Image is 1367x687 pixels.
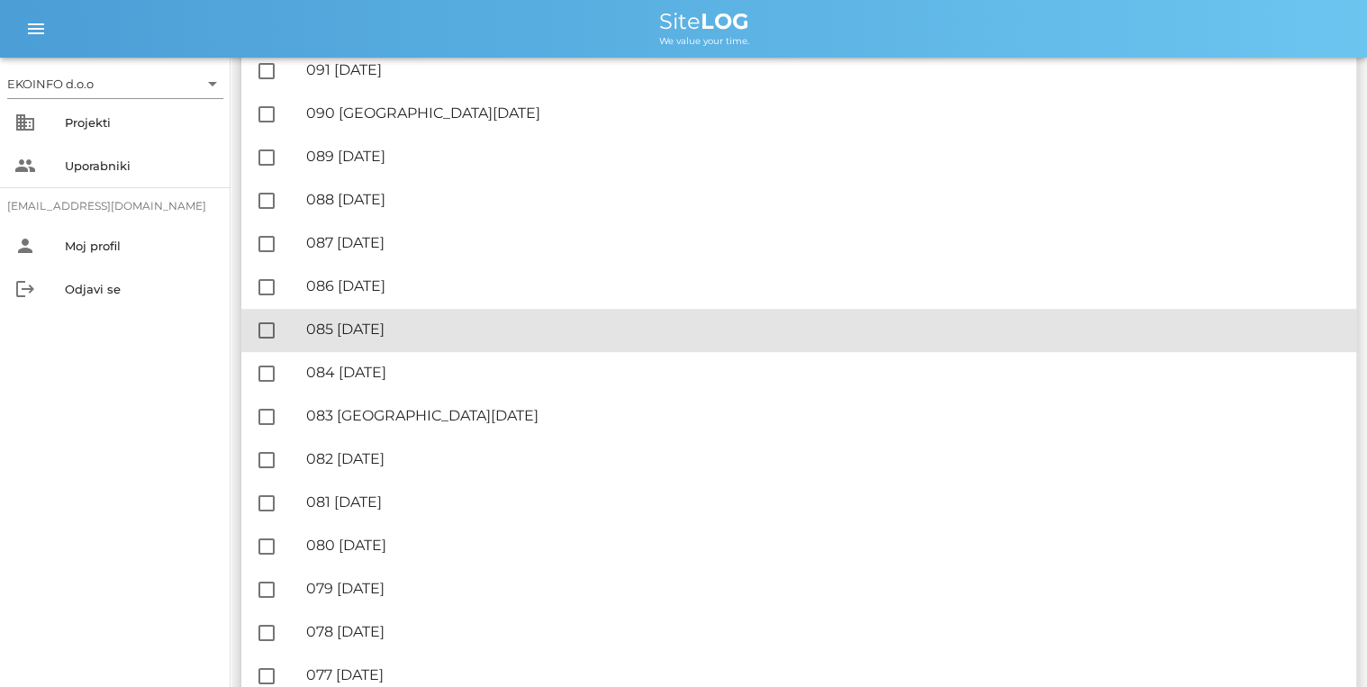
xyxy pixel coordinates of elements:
[65,115,216,130] div: Projekti
[306,364,1342,381] div: 084 [DATE]
[306,277,1342,294] div: 086 [DATE]
[701,8,749,34] b: LOG
[202,73,223,95] i: arrow_drop_down
[306,580,1342,597] div: 079 [DATE]
[65,239,216,253] div: Moj profil
[7,69,223,98] div: EKOINFO d.o.o
[306,537,1342,554] div: 080 [DATE]
[1277,601,1367,687] iframe: Chat Widget
[65,158,216,173] div: Uporabniki
[306,666,1342,683] div: 077 [DATE]
[7,76,94,92] div: EKOINFO d.o.o
[14,112,36,133] i: business
[306,191,1342,208] div: 088 [DATE]
[14,235,36,257] i: person
[306,148,1342,165] div: 089 [DATE]
[306,61,1342,78] div: 091 [DATE]
[659,8,749,34] span: Site
[14,278,36,300] i: logout
[306,450,1342,467] div: 082 [DATE]
[25,18,47,40] i: menu
[306,493,1342,511] div: 081 [DATE]
[306,407,1342,424] div: 083 [GEOGRAPHIC_DATA][DATE]
[1277,601,1367,687] div: Pripomoček za klepet
[306,104,1342,122] div: 090 [GEOGRAPHIC_DATA][DATE]
[14,155,36,176] i: people
[306,321,1342,338] div: 085 [DATE]
[306,623,1342,640] div: 078 [DATE]
[659,35,749,47] span: We value your time.
[65,282,216,296] div: Odjavi se
[306,234,1342,251] div: 087 [DATE]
